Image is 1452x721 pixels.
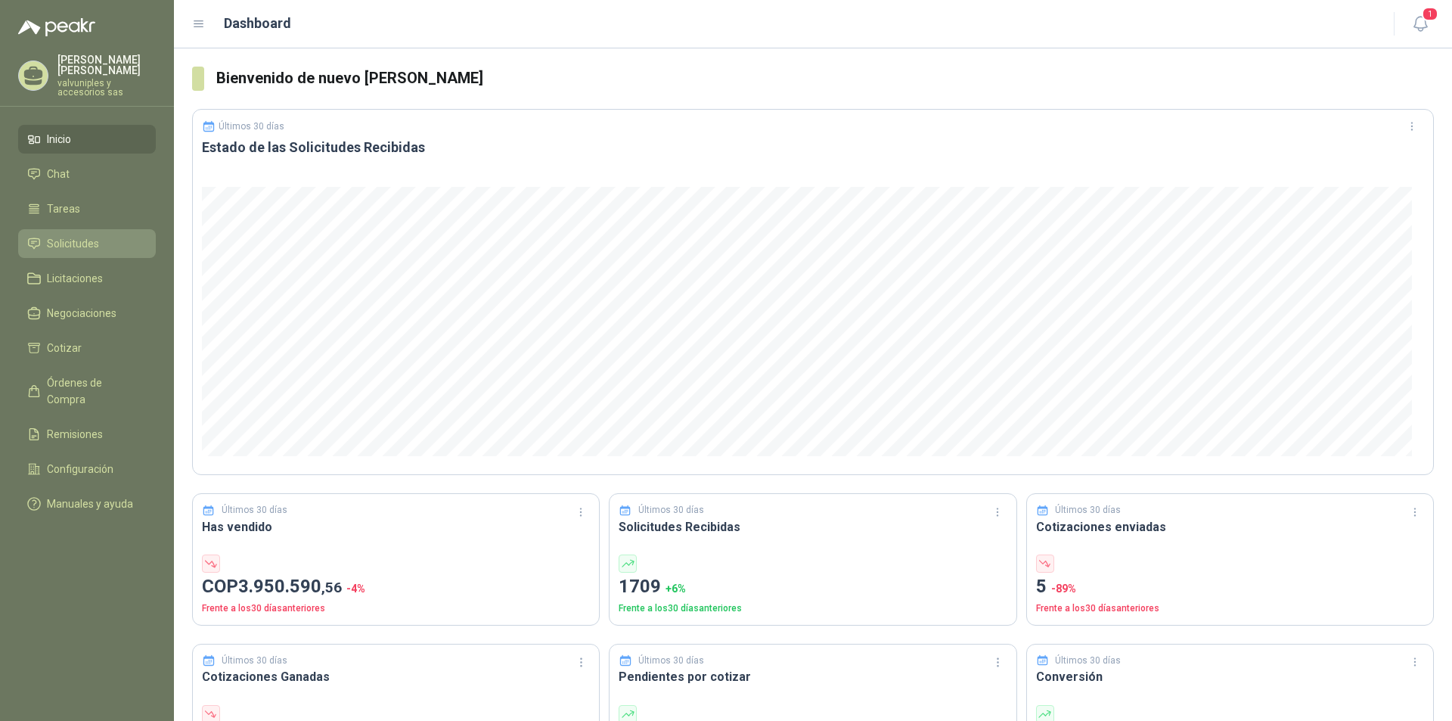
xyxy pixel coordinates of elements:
[47,131,71,148] span: Inicio
[619,601,1007,616] p: Frente a los 30 días anteriores
[202,138,1424,157] h3: Estado de las Solicitudes Recibidas
[57,54,156,76] p: [PERSON_NAME] [PERSON_NAME]
[18,299,156,328] a: Negociaciones
[202,573,590,601] p: COP
[346,583,365,595] span: -4 %
[18,18,95,36] img: Logo peakr
[1036,667,1424,686] h3: Conversión
[1055,654,1121,668] p: Últimos 30 días
[202,601,590,616] p: Frente a los 30 días anteriores
[47,461,113,477] span: Configuración
[47,305,116,322] span: Negociaciones
[1036,573,1424,601] p: 5
[18,125,156,154] a: Inicio
[18,455,156,483] a: Configuración
[18,420,156,449] a: Remisiones
[18,368,156,414] a: Órdenes de Compra
[18,264,156,293] a: Licitaciones
[57,79,156,97] p: valvuniples y accesorios sas
[47,270,103,287] span: Licitaciones
[202,667,590,686] h3: Cotizaciones Ganadas
[47,374,141,408] span: Órdenes de Compra
[665,583,686,595] span: + 6 %
[47,496,133,512] span: Manuales y ayuda
[219,121,284,132] p: Últimos 30 días
[619,667,1007,686] h3: Pendientes por cotizar
[47,166,70,182] span: Chat
[619,517,1007,536] h3: Solicitudes Recibidas
[47,340,82,356] span: Cotizar
[18,229,156,258] a: Solicitudes
[47,200,80,217] span: Tareas
[321,579,342,596] span: ,56
[619,573,1007,601] p: 1709
[18,160,156,188] a: Chat
[1036,601,1424,616] p: Frente a los 30 días anteriores
[202,517,590,536] h3: Has vendido
[238,576,342,597] span: 3.950.590
[224,13,291,34] h1: Dashboard
[216,67,1434,90] h3: Bienvenido de nuevo [PERSON_NAME]
[222,654,287,668] p: Últimos 30 días
[222,503,287,517] p: Últimos 30 días
[47,426,103,443] span: Remisiones
[1051,583,1076,595] span: -89 %
[638,654,704,668] p: Últimos 30 días
[1055,503,1121,517] p: Últimos 30 días
[1036,517,1424,536] h3: Cotizaciones enviadas
[47,235,99,252] span: Solicitudes
[1422,7,1438,21] span: 1
[18,489,156,518] a: Manuales y ayuda
[1407,11,1434,38] button: 1
[18,194,156,223] a: Tareas
[638,503,704,517] p: Últimos 30 días
[18,334,156,362] a: Cotizar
